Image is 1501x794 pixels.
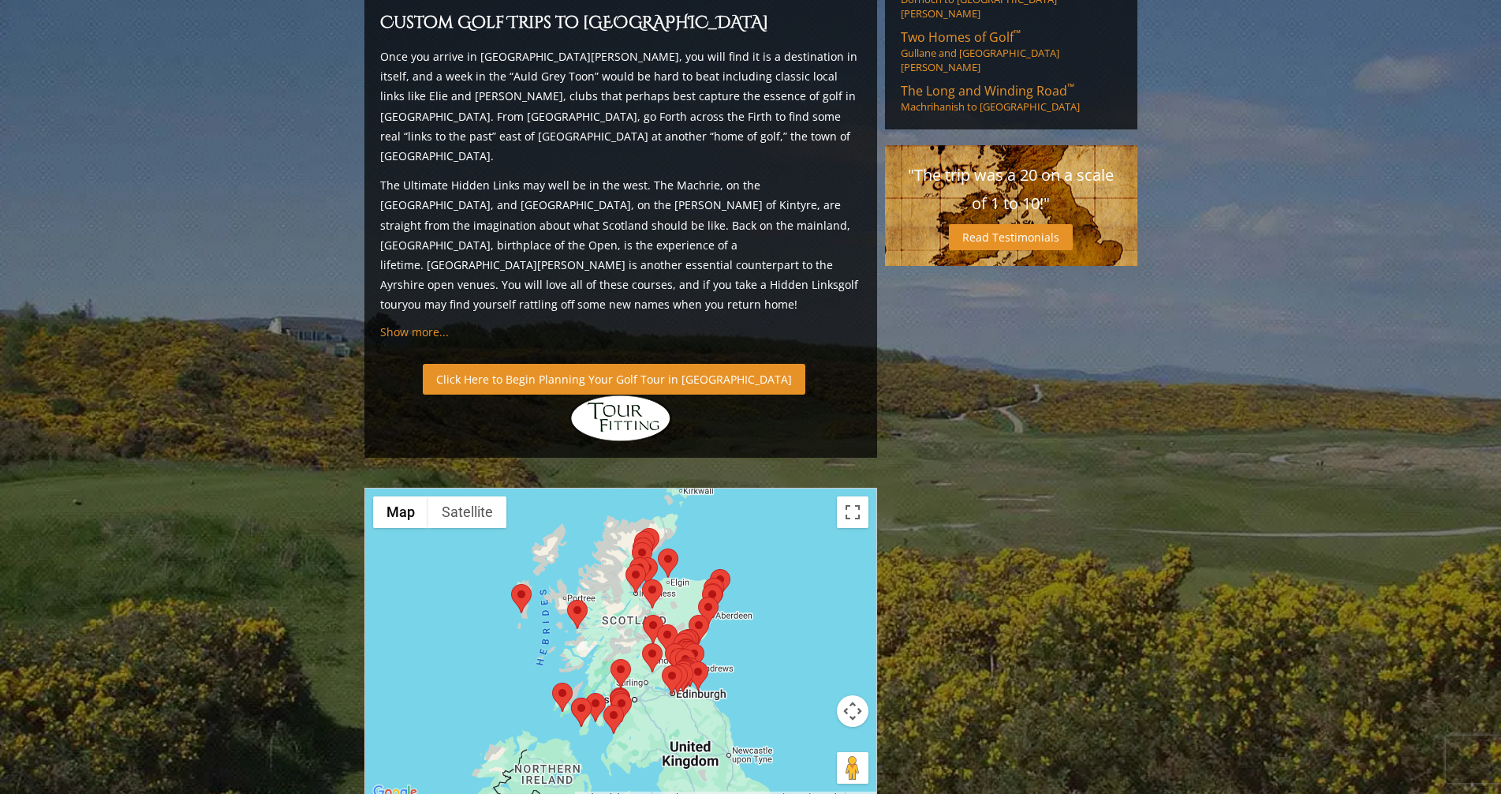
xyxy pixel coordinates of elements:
h2: Custom Golf Trips to [GEOGRAPHIC_DATA] [380,10,861,37]
sup: ™ [1014,27,1021,40]
a: Two Homes of Golf™Gullane and [GEOGRAPHIC_DATA][PERSON_NAME] [901,28,1122,74]
p: Once you arrive in [GEOGRAPHIC_DATA][PERSON_NAME], you will find it is a destination in itself, a... [380,47,861,166]
span: Two Homes of Golf [901,28,1021,46]
sup: ™ [1067,81,1074,94]
a: Click Here to Begin Planning Your Golf Tour in [GEOGRAPHIC_DATA] [423,364,805,395]
p: The Ultimate Hidden Links may well be in the west. The Machrie, on the [GEOGRAPHIC_DATA], and [GE... [380,175,861,314]
a: golf tour [380,277,858,312]
a: Read Testimonials [949,224,1073,250]
span: The Long and Winding Road [901,82,1074,99]
a: Show more... [380,324,449,339]
img: Hidden Links [569,395,672,442]
p: "The trip was a 20 on a scale of 1 to 10!" [901,161,1122,218]
a: The Long and Winding Road™Machrihanish to [GEOGRAPHIC_DATA] [901,82,1122,114]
